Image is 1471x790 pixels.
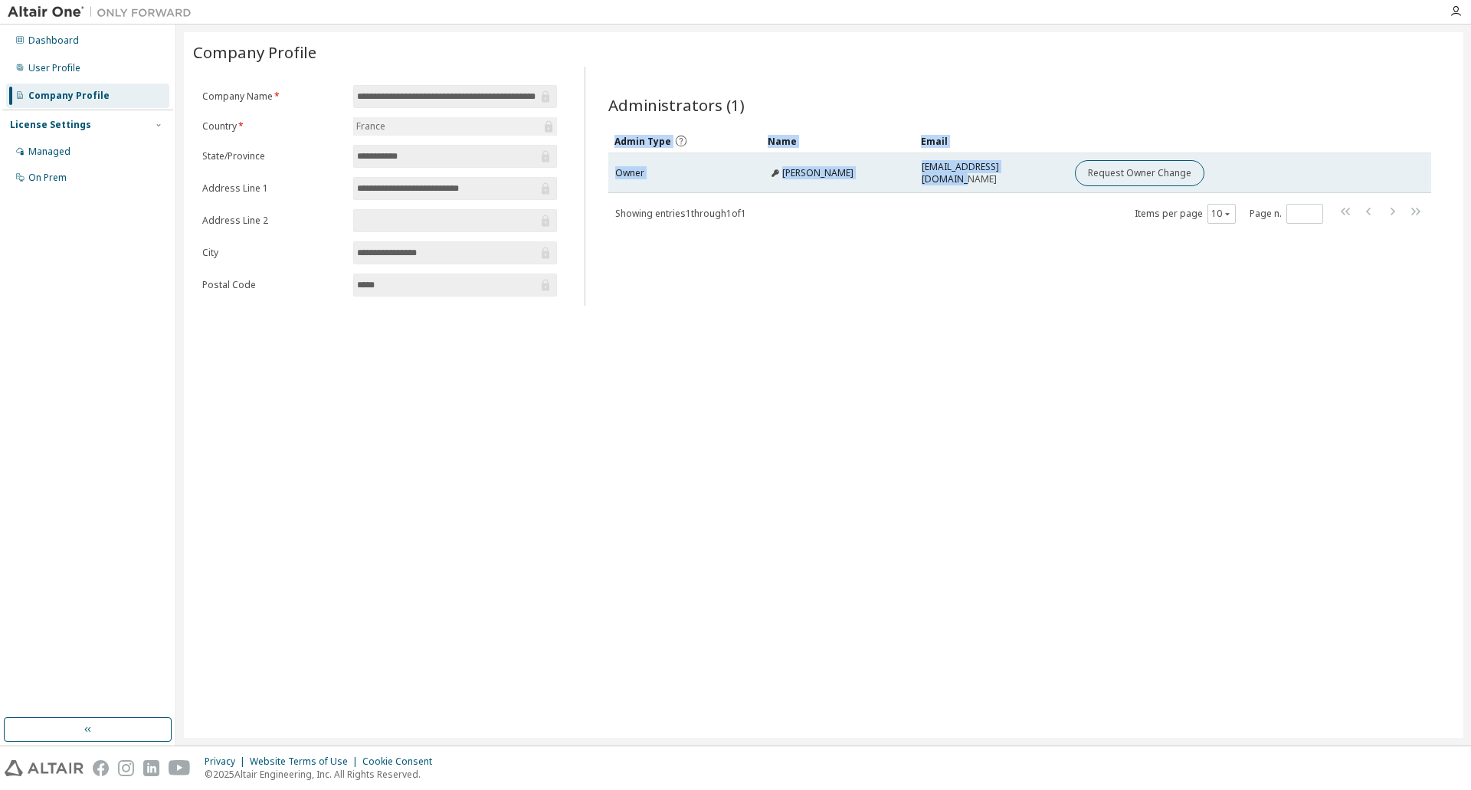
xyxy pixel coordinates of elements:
[202,247,344,259] label: City
[353,117,557,136] div: France
[193,41,316,63] span: Company Profile
[202,90,344,103] label: Company Name
[202,279,344,291] label: Postal Code
[169,760,191,776] img: youtube.svg
[922,161,1061,185] span: [EMAIL_ADDRESS][DOMAIN_NAME]
[8,5,199,20] img: Altair One
[202,120,344,133] label: Country
[615,167,644,179] span: Owner
[118,760,134,776] img: instagram.svg
[1075,160,1204,186] button: Request Owner Change
[250,756,362,768] div: Website Terms of Use
[93,760,109,776] img: facebook.svg
[1135,204,1236,224] span: Items per page
[10,119,91,131] div: License Settings
[782,167,853,179] span: [PERSON_NAME]
[28,62,80,74] div: User Profile
[28,172,67,184] div: On Prem
[921,129,1062,153] div: Email
[608,94,745,116] span: Administrators (1)
[1211,208,1232,220] button: 10
[1250,204,1323,224] span: Page n.
[5,760,84,776] img: altair_logo.svg
[615,207,746,220] span: Showing entries 1 through 1 of 1
[28,90,110,102] div: Company Profile
[143,760,159,776] img: linkedin.svg
[202,215,344,227] label: Address Line 2
[202,182,344,195] label: Address Line 1
[28,34,79,47] div: Dashboard
[768,129,909,153] div: Name
[205,768,441,781] p: © 2025 Altair Engineering, Inc. All Rights Reserved.
[202,150,344,162] label: State/Province
[362,756,441,768] div: Cookie Consent
[354,118,388,135] div: France
[614,135,671,148] span: Admin Type
[28,146,70,158] div: Managed
[205,756,250,768] div: Privacy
